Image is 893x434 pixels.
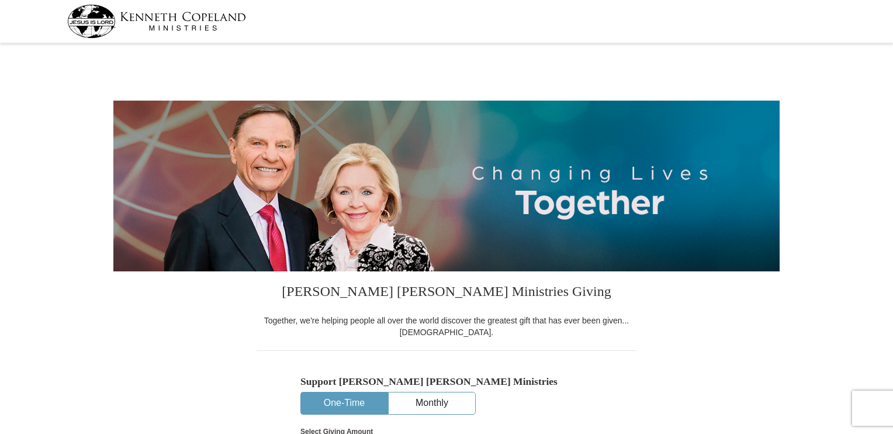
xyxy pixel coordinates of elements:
button: Monthly [389,392,475,414]
h3: [PERSON_NAME] [PERSON_NAME] Ministries Giving [257,271,636,315]
img: kcm-header-logo.svg [67,5,246,38]
h5: Support [PERSON_NAME] [PERSON_NAME] Ministries [300,376,593,388]
button: One-Time [301,392,387,414]
div: Together, we're helping people all over the world discover the greatest gift that has ever been g... [257,315,636,338]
